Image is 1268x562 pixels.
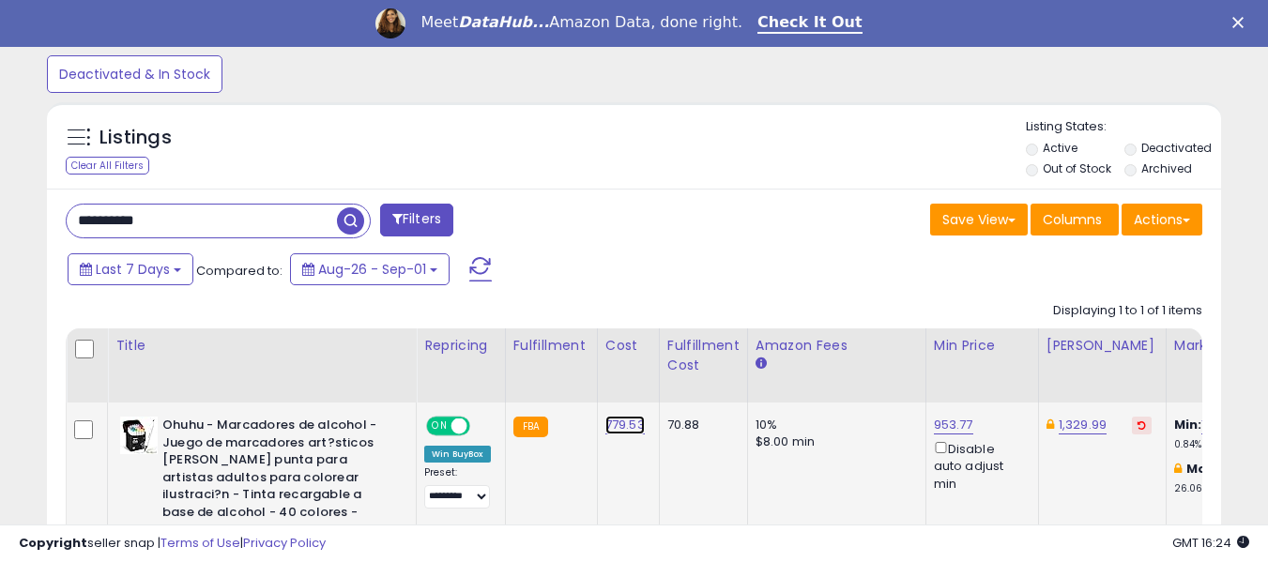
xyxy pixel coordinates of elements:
[1172,534,1249,552] span: 2025-09-9 16:24 GMT
[605,336,651,356] div: Cost
[375,8,405,38] img: Profile image for Georgie
[1046,336,1158,356] div: [PERSON_NAME]
[47,55,222,93] button: Deactivated & In Stock
[243,534,326,552] a: Privacy Policy
[1043,160,1111,176] label: Out of Stock
[1122,204,1202,235] button: Actions
[424,446,491,463] div: Win BuyBox
[290,253,450,285] button: Aug-26 - Sep-01
[424,336,497,356] div: Repricing
[115,336,408,356] div: Title
[160,534,240,552] a: Terms of Use
[1141,160,1192,176] label: Archived
[1186,460,1219,478] b: Max:
[162,417,390,543] b: Ohuhu - Marcadores de alcohol - Juego de marcadores art?sticos [PERSON_NAME] punta para artistas ...
[424,466,491,509] div: Preset:
[930,204,1028,235] button: Save View
[120,417,158,454] img: 41c9Ekx8rrL._SL40_.jpg
[1141,140,1212,156] label: Deactivated
[68,253,193,285] button: Last 7 Days
[1053,302,1202,320] div: Displaying 1 to 1 of 1 items
[513,417,548,437] small: FBA
[756,336,918,356] div: Amazon Fees
[99,125,172,151] h5: Listings
[380,204,453,236] button: Filters
[1043,210,1102,229] span: Columns
[934,416,973,434] a: 953.77
[513,336,589,356] div: Fulfillment
[756,417,911,433] div: 10%
[605,416,645,434] a: 779.53
[756,433,911,450] div: $8.00 min
[1031,204,1119,235] button: Columns
[318,260,426,279] span: Aug-26 - Sep-01
[19,534,87,552] strong: Copyright
[1174,416,1202,433] b: Min:
[19,535,326,553] div: seller snap | |
[467,418,497,434] span: OFF
[1232,17,1251,28] div: Close
[756,356,767,372] small: Amazon Fees.
[934,438,1024,493] div: Disable auto adjust min
[420,13,742,32] div: Meet Amazon Data, done right.
[96,260,170,279] span: Last 7 Days
[66,157,149,175] div: Clear All Filters
[428,418,451,434] span: ON
[667,336,740,375] div: Fulfillment Cost
[1026,118,1221,136] p: Listing States:
[1201,416,1224,434] a: 1.02
[458,13,549,31] i: DataHub...
[667,417,733,433] div: 70.88
[934,336,1031,356] div: Min Price
[1043,140,1077,156] label: Active
[196,262,283,280] span: Compared to:
[1059,416,1107,434] a: 1,329.99
[757,13,863,34] a: Check It Out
